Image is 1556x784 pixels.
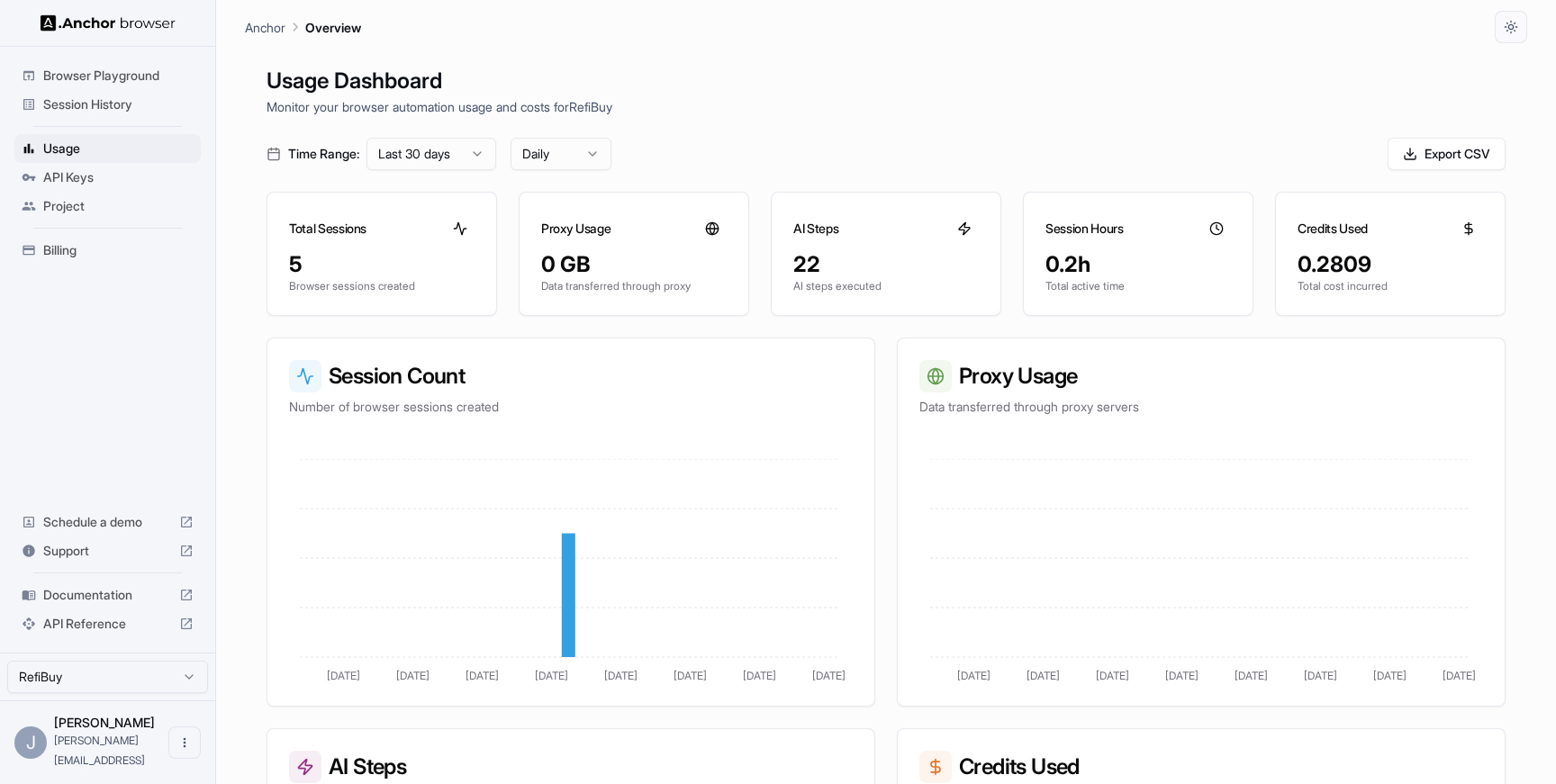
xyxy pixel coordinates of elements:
[14,581,201,609] div: Documentation
[541,220,611,238] h3: Proxy Usage
[541,279,727,293] p: Data transferred through proxy
[466,669,499,682] tspan: [DATE]
[919,751,1483,783] h3: Credits Used
[245,18,285,37] p: Anchor
[541,250,727,279] div: 0 GB
[289,398,853,416] p: Number of browser sessions created
[289,360,853,392] h3: Session Count
[245,17,361,37] nav: breadcrumb
[43,513,172,531] span: Schedule a demo
[14,609,201,638] div: API Reference
[1388,138,1506,170] button: Export CSV
[43,615,172,633] span: API Reference
[14,726,47,759] div: J
[289,279,475,293] p: Browser sessions created
[743,669,776,682] tspan: [DATE]
[43,197,194,215] span: Project
[957,669,991,682] tspan: [DATE]
[535,669,568,682] tspan: [DATE]
[1443,669,1476,682] tspan: [DATE]
[267,97,1506,116] p: Monitor your browser automation usage and costs for RefiBuy
[1298,250,1483,279] div: 0.2809
[14,236,201,265] div: Billing
[1235,669,1268,682] tspan: [DATE]
[289,751,853,783] h3: AI Steps
[1304,669,1337,682] tspan: [DATE]
[1298,220,1368,238] h3: Credits Used
[1027,669,1060,682] tspan: [DATE]
[14,536,201,565] div: Support
[1165,669,1199,682] tspan: [DATE]
[812,669,846,682] tspan: [DATE]
[43,241,194,259] span: Billing
[1096,669,1129,682] tspan: [DATE]
[919,398,1483,416] p: Data transferred through proxy servers
[14,134,201,163] div: Usage
[14,508,201,536] div: Schedule a demo
[267,65,1506,97] h1: Usage Dashboard
[14,61,201,90] div: Browser Playground
[289,220,366,238] h3: Total Sessions
[54,715,155,730] span: James Frawley
[43,586,172,604] span: Documentation
[43,67,194,85] span: Browser Playground
[793,220,838,238] h3: AI Steps
[168,726,201,759] button: Open menu
[305,18,361,37] p: Overview
[43,140,194,158] span: Usage
[14,192,201,221] div: Project
[919,360,1483,392] h3: Proxy Usage
[289,250,475,279] div: 5
[396,669,430,682] tspan: [DATE]
[41,14,176,32] img: Anchor Logo
[1373,669,1407,682] tspan: [DATE]
[604,669,638,682] tspan: [DATE]
[1298,279,1483,293] p: Total cost incurred
[54,734,145,767] span: james@refibuy.ai
[1045,250,1231,279] div: 0.2h
[14,90,201,119] div: Session History
[43,542,172,560] span: Support
[43,168,194,186] span: API Keys
[1045,279,1231,293] p: Total active time
[43,95,194,113] span: Session History
[1045,220,1123,238] h3: Session Hours
[793,250,979,279] div: 22
[14,163,201,192] div: API Keys
[674,669,707,682] tspan: [DATE]
[327,669,360,682] tspan: [DATE]
[288,145,359,163] span: Time Range:
[793,279,979,293] p: AI steps executed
